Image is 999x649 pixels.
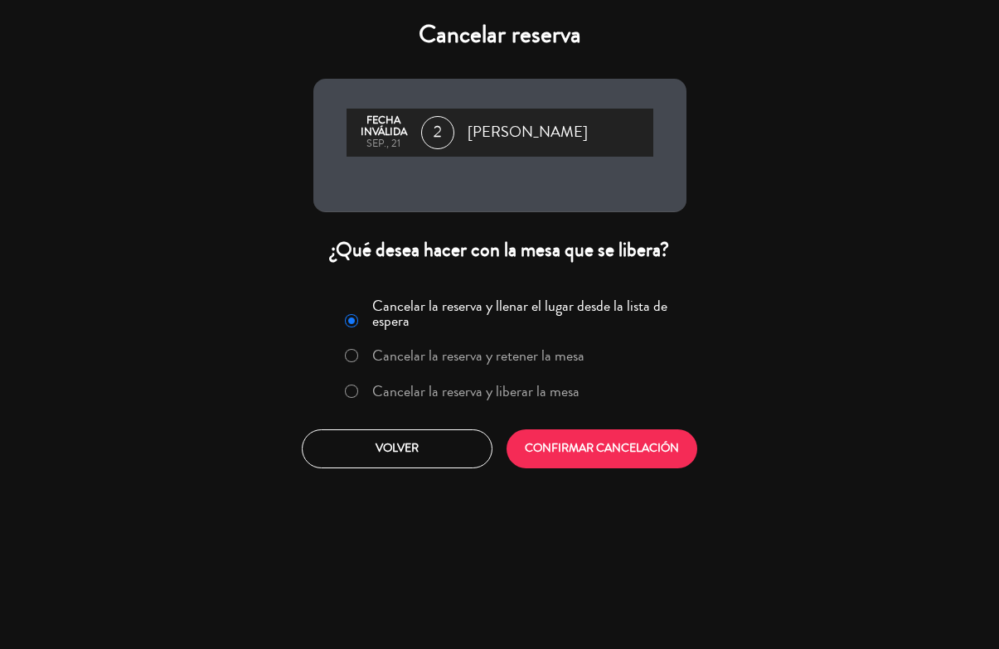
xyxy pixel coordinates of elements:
label: Cancelar la reserva y liberar la mesa [372,384,580,399]
div: sep., 21 [355,138,413,150]
label: Cancelar la reserva y retener la mesa [372,348,584,363]
span: [PERSON_NAME] [468,120,588,145]
button: Volver [302,429,492,468]
h4: Cancelar reserva [313,20,686,50]
div: ¿Qué desea hacer con la mesa que se libera? [313,237,686,263]
span: 2 [421,116,454,149]
label: Cancelar la reserva y llenar el lugar desde la lista de espera [372,298,676,328]
button: CONFIRMAR CANCELACIÓN [507,429,697,468]
div: Fecha inválida [355,115,413,138]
